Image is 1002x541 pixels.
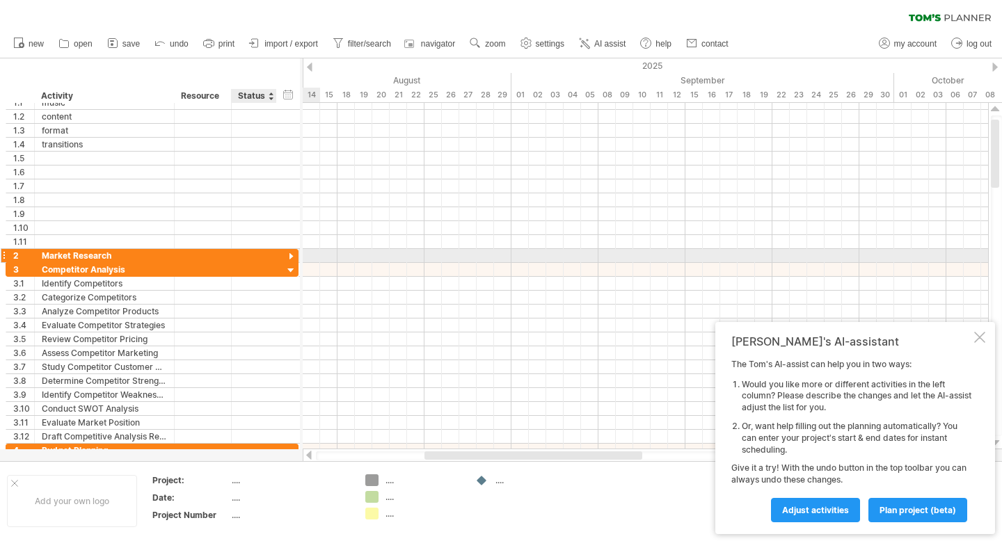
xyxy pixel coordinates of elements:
div: .... [495,474,571,486]
span: Adjust activities [782,505,849,515]
div: 3.5 [13,332,34,346]
div: Project Number [152,509,229,521]
div: 2 [13,249,34,262]
li: Or, want help filling out the planning automatically? You can enter your project's start & end da... [742,421,971,455]
div: 1.5 [13,152,34,165]
div: Tuesday, 23 September 2025 [790,88,807,102]
div: content [42,110,167,123]
div: Thursday, 28 August 2025 [477,88,494,102]
div: Monday, 8 September 2025 [598,88,616,102]
div: Add your own logo [7,475,137,527]
div: 3.3 [13,305,34,318]
div: 1.7 [13,179,34,193]
span: new [29,39,44,49]
div: Thursday, 4 September 2025 [564,88,581,102]
span: contact [701,39,729,49]
div: Thursday, 11 September 2025 [651,88,668,102]
div: 1.6 [13,165,34,179]
div: 3.2 [13,291,34,304]
div: Competitor Analysis [42,263,167,276]
div: Wednesday, 20 August 2025 [372,88,390,102]
div: 1.3 [13,124,34,137]
a: help [637,35,676,53]
div: 1.10 [13,221,34,234]
a: settings [517,35,568,53]
div: Monday, 1 September 2025 [511,88,529,102]
div: Thursday, 2 October 2025 [912,88,929,102]
div: Evaluate Market Position [42,416,167,429]
span: settings [536,39,564,49]
a: undo [151,35,193,53]
div: format [42,124,167,137]
div: Tuesday, 30 September 2025 [877,88,894,102]
a: my account [875,35,941,53]
span: plan project (beta) [880,505,956,515]
a: log out [948,35,996,53]
span: my account [894,39,937,49]
a: print [200,35,239,53]
div: 3.4 [13,318,34,332]
div: 3.9 [13,388,34,401]
div: 3.8 [13,374,34,387]
span: AI assist [594,39,626,49]
div: Wednesday, 8 October 2025 [981,88,999,102]
a: Adjust activities [771,498,860,522]
div: 3 [13,263,34,276]
div: Wednesday, 1 October 2025 [894,88,912,102]
div: .... [385,474,461,486]
a: navigator [402,35,459,53]
div: Review Competitor Pricing [42,332,167,346]
a: filter/search [329,35,395,53]
span: print [218,39,234,49]
div: Market Research [42,249,167,262]
div: Monday, 25 August 2025 [424,88,442,102]
div: Conduct SWOT Analysis [42,402,167,415]
div: Monday, 22 September 2025 [772,88,790,102]
div: Monday, 18 August 2025 [337,88,355,102]
div: Thursday, 14 August 2025 [303,88,320,102]
div: .... [385,491,461,503]
a: import / export [246,35,322,53]
div: Project: [152,474,229,486]
span: zoom [485,39,505,49]
div: 1.2 [13,110,34,123]
div: 4 [13,444,34,457]
span: import / export [264,39,318,49]
div: 3.1 [13,277,34,290]
div: Tuesday, 2 September 2025 [529,88,546,102]
div: transitions [42,138,167,151]
div: Tuesday, 16 September 2025 [703,88,720,102]
span: open [74,39,93,49]
div: August 2025 [146,73,511,88]
div: Determine Competitor Strengths [42,374,167,387]
span: filter/search [348,39,391,49]
div: Friday, 22 August 2025 [407,88,424,102]
div: 1.4 [13,138,34,151]
div: Friday, 19 September 2025 [755,88,772,102]
div: Thursday, 21 August 2025 [390,88,407,102]
div: Friday, 5 September 2025 [581,88,598,102]
div: 1.8 [13,193,34,207]
span: log out [967,39,992,49]
div: Resource [181,89,223,103]
div: Categorize Competitors [42,291,167,304]
div: Identify Competitor Weaknesses [42,388,167,401]
a: zoom [466,35,509,53]
a: plan project (beta) [868,498,967,522]
div: Friday, 15 August 2025 [320,88,337,102]
div: Monday, 29 September 2025 [859,88,877,102]
span: undo [170,39,189,49]
div: Analyze Competitor Products [42,305,167,318]
div: Identify Competitors [42,277,167,290]
a: AI assist [575,35,630,53]
div: Status [238,89,269,103]
div: Friday, 29 August 2025 [494,88,511,102]
a: open [55,35,97,53]
div: [PERSON_NAME]'s AI-assistant [731,334,971,348]
span: help [655,39,671,49]
div: Activity [41,89,166,103]
div: .... [385,508,461,519]
div: Wednesday, 17 September 2025 [720,88,738,102]
a: new [10,35,48,53]
div: Tuesday, 9 September 2025 [616,88,633,102]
